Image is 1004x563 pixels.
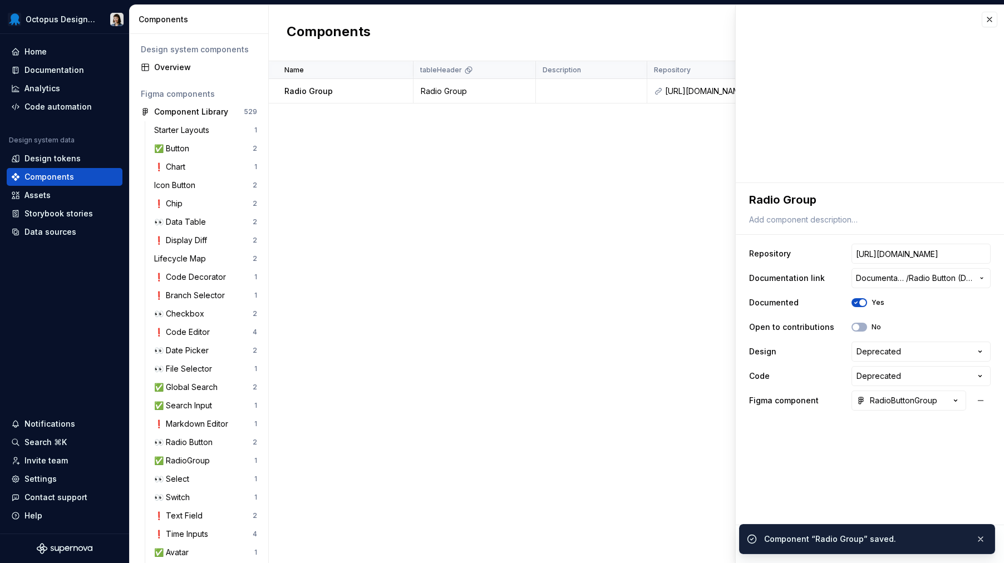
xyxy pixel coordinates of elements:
[872,298,884,307] label: Yes
[254,493,257,502] div: 1
[7,168,122,186] a: Components
[150,397,262,414] a: ✅ Search Input1
[654,66,691,75] p: Repository
[906,273,909,284] span: /
[254,548,257,557] div: 1
[154,473,194,485] div: 👀 Select
[24,473,57,485] div: Settings
[154,62,257,73] div: Overview
[154,492,194,503] div: 👀 Switch
[749,395,819,406] label: Figma component
[24,226,76,238] div: Data sources
[254,273,257,281] div: 1
[909,273,973,284] span: Radio Button (Deprecated)
[150,323,262,341] a: ❗️ Code Editor4
[253,218,257,226] div: 2
[136,58,262,76] a: Overview
[154,437,217,448] div: 👀 Radio Button
[24,83,60,94] div: Analytics
[253,309,257,318] div: 2
[154,382,222,393] div: ✅ Global Search
[857,395,937,406] div: RadioButtonGroup
[24,510,42,521] div: Help
[150,470,262,488] a: 👀 Select1
[244,107,257,116] div: 529
[24,437,67,448] div: Search ⌘K
[154,510,207,521] div: ❗️ Text Field
[7,415,122,433] button: Notifications
[254,401,257,410] div: 1
[749,322,834,333] label: Open to contributions
[150,452,262,470] a: ✅ RadioGroup1
[150,360,262,378] a: 👀 File Selector1
[154,161,190,172] div: ❗️ Chart
[852,268,991,288] button: Documentation Root//Radio Button (Deprecated)
[7,433,122,451] button: Search ⌘K
[150,250,262,268] a: Lifecycle Map2
[749,371,770,382] label: Code
[150,433,262,451] a: 👀 Radio Button2
[150,231,262,249] a: ❗️ Display Diff2
[665,86,771,97] div: [URL][DOMAIN_NAME]
[253,383,257,392] div: 2
[24,492,87,503] div: Contact support
[154,216,210,228] div: 👀 Data Table
[749,273,825,284] label: Documentation link
[150,213,262,231] a: 👀 Data Table2
[253,328,257,337] div: 4
[253,530,257,539] div: 4
[852,391,966,411] button: RadioButtonGroup
[7,43,122,61] a: Home
[253,199,257,208] div: 2
[139,14,264,25] div: Components
[154,529,213,540] div: ❗️ Time Inputs
[150,415,262,433] a: ❗️ Markdown Editor1
[7,205,122,223] a: Storybook stories
[254,291,257,300] div: 1
[150,544,262,561] a: ✅ Avatar1
[24,208,93,219] div: Storybook stories
[150,488,262,506] a: 👀 Switch1
[154,180,200,191] div: Icon Button
[7,507,122,525] button: Help
[154,271,230,283] div: ❗️ Code Decorator
[284,86,333,97] p: Radio Group
[150,140,262,157] a: ✅ Button2
[7,186,122,204] a: Assets
[136,103,262,121] a: Component Library529
[856,273,906,284] span: Documentation Root /
[154,106,228,117] div: Component Library
[253,236,257,245] div: 2
[7,470,122,488] a: Settings
[154,547,193,558] div: ✅ Avatar
[154,125,214,136] div: Starter Layouts
[24,153,81,164] div: Design tokens
[543,66,581,75] p: Description
[764,534,967,545] div: Component “Radio Group” saved.
[7,150,122,167] a: Design tokens
[141,44,257,55] div: Design system components
[154,253,210,264] div: Lifecycle Map
[253,511,257,520] div: 2
[150,158,262,176] a: ❗️ Chart1
[150,305,262,323] a: 👀 Checkbox2
[154,418,233,429] div: ❗️ Markdown Editor
[154,455,214,466] div: ✅ RadioGroup
[141,88,257,100] div: Figma components
[8,13,21,26] img: fcf53608-4560-46b3-9ec6-dbe177120620.png
[7,223,122,241] a: Data sources
[150,342,262,359] a: 👀 Date Picker2
[7,80,122,97] a: Analytics
[24,171,74,182] div: Components
[24,46,47,57] div: Home
[154,290,229,301] div: ❗️ Branch Selector
[254,475,257,483] div: 1
[26,14,97,25] div: Octopus Design System
[150,176,262,194] a: Icon Button2
[154,308,209,319] div: 👀 Checkbox
[24,65,84,76] div: Documentation
[154,400,216,411] div: ✅ Search Input
[154,235,211,246] div: ❗️ Display Diff
[110,13,124,26] img: Karolina Szczur
[24,418,75,429] div: Notifications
